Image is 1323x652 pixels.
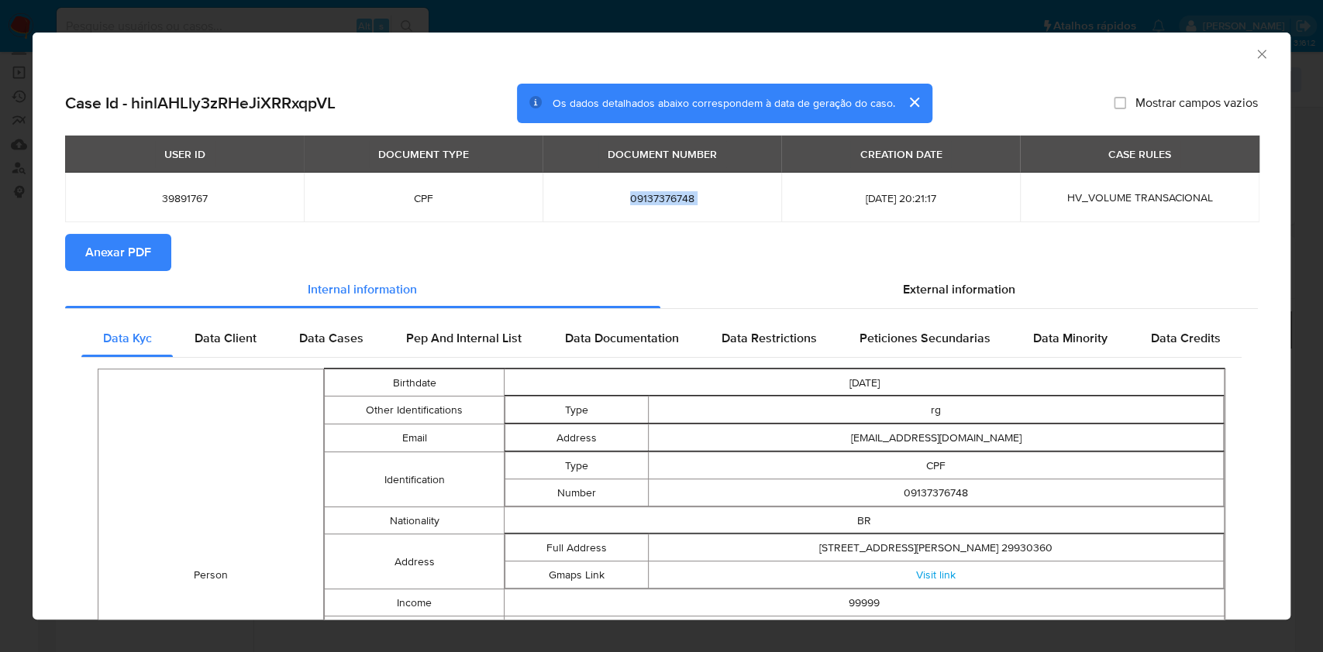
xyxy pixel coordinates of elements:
[299,329,363,347] span: Data Cases
[505,452,649,479] td: Type
[65,93,336,113] h2: Case Id - hinlAHLly3zRHeJiXRRxqpVL
[1033,329,1108,347] span: Data Minority
[561,191,763,205] span: 09137376748
[322,191,524,205] span: CPF
[722,329,817,347] span: Data Restrictions
[505,424,649,451] td: Address
[103,329,152,347] span: Data Kyc
[505,479,649,506] td: Number
[1150,329,1220,347] span: Data Credits
[308,280,417,298] span: Internal information
[324,369,504,396] td: Birthdate
[65,271,1258,308] div: Detailed info
[860,329,991,347] span: Peticiones Secundarias
[1099,141,1180,167] div: CASE RULES
[564,329,678,347] span: Data Documentation
[324,616,504,643] td: Occupation
[598,141,726,167] div: DOCUMENT NUMBER
[505,396,649,424] td: Type
[155,141,215,167] div: USER ID
[324,589,504,616] td: Income
[505,507,1225,534] td: BR
[1066,190,1212,205] span: HV_VOLUME TRANSACIONAL
[195,329,257,347] span: Data Client
[1114,97,1126,109] input: Mostrar campos vazios
[81,320,1242,357] div: Detailed internal info
[505,561,649,589] td: Gmaps Link
[916,567,956,582] a: Visit link
[1135,95,1258,111] span: Mostrar campos vazios
[324,507,504,534] td: Nationality
[324,396,504,424] td: Other Identifications
[65,234,171,271] button: Anexar PDF
[903,280,1015,298] span: External information
[505,534,649,561] td: Full Address
[505,369,1225,396] td: [DATE]
[649,396,1224,424] td: rg
[895,84,932,121] button: cerrar
[324,534,504,589] td: Address
[649,424,1224,451] td: [EMAIL_ADDRESS][DOMAIN_NAME]
[84,191,285,205] span: 39891767
[553,95,895,111] span: Os dados detalhados abaixo correspondem à data de geração do caso.
[800,191,1001,205] span: [DATE] 20:21:17
[85,235,151,269] span: Anexar PDF
[324,424,504,452] td: Email
[649,534,1224,561] td: [STREET_ADDRESS][PERSON_NAME] 29930360
[649,452,1224,479] td: CPF
[369,141,478,167] div: DOCUMENT TYPE
[649,479,1224,506] td: 09137376748
[1254,46,1268,60] button: Fechar a janela
[505,616,1225,643] td: Técnico das ciências administrativas e contábeis
[33,33,1290,619] div: closure-recommendation-modal
[850,141,951,167] div: CREATION DATE
[406,329,522,347] span: Pep And Internal List
[505,589,1225,616] td: 99999
[324,452,504,507] td: Identification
